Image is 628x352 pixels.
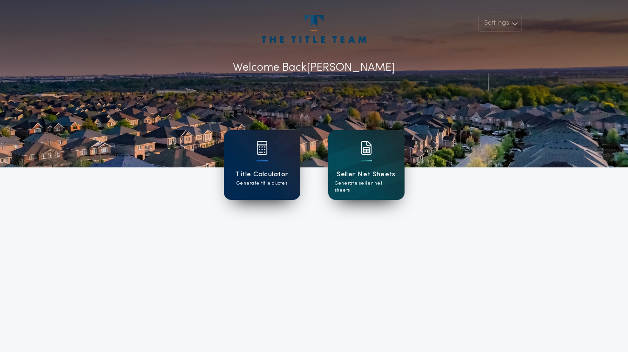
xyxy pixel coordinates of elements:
img: account-logo [262,15,366,43]
img: card icon [257,141,268,155]
p: Generate title quotes [236,180,287,187]
h1: Title Calculator [235,169,288,180]
p: Generate seller net sheets [335,180,398,194]
img: card icon [361,141,372,155]
a: card iconSeller Net SheetsGenerate seller net sheets [328,130,405,200]
a: card iconTitle CalculatorGenerate title quotes [224,130,300,200]
h1: Seller Net Sheets [337,169,396,180]
p: Welcome Back [PERSON_NAME] [233,60,395,76]
button: Settings [478,15,522,32]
